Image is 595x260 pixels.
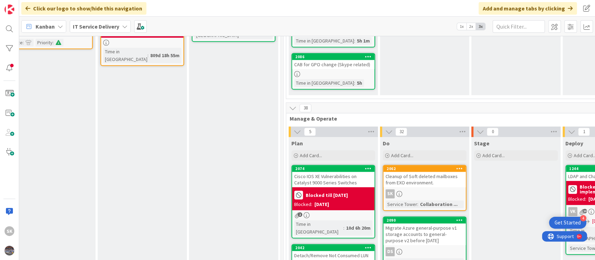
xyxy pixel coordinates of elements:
div: 2062 [383,166,466,172]
span: 38 [299,104,311,112]
div: 9+ [35,3,39,8]
span: 2x [466,23,476,30]
span: Add Card... [300,152,322,159]
span: Plan [291,140,303,147]
div: DS [383,247,466,256]
div: VK [568,207,577,216]
div: 2090Migrate Azure general-purpose v1 storage accounts to general-purpose v2 before [DATE] [383,217,466,245]
div: 2062Cleanup of Soft deleted mailboxes from EXO environment. [383,166,466,187]
div: 2086 [292,54,374,60]
div: Cisco IOS XE Vulnerabilities on Catalyst 9000 Series Switches [292,172,374,187]
span: Kanban [36,22,55,31]
div: Open Get Started checklist, remaining modules: 4 [549,217,586,229]
div: 809d 18h 55m [148,52,181,59]
div: Click our logo to show/hide this navigation [21,2,146,15]
div: SK [383,189,466,198]
div: 2074Cisco IOS XE Vulnerabilities on Catalyst 9000 Series Switches [292,166,374,187]
span: Deploy [565,140,583,147]
div: Time in [GEOGRAPHIC_DATA] [294,79,354,87]
img: Visit kanbanzone.com [5,5,14,14]
span: : [354,37,355,45]
span: : [417,200,418,208]
div: 2090 [383,217,466,223]
div: Service Tower [386,200,417,208]
div: 2042 [295,245,374,250]
div: [DATE] [314,201,329,208]
span: 3x [476,23,485,30]
span: 1x [457,23,466,30]
span: Support [15,1,32,9]
b: Blocked till [DATE] [306,193,348,198]
span: : [53,39,54,46]
div: 2062 [387,166,466,171]
div: CAB for GPO change (Skype related) [292,60,374,69]
div: Time in [GEOGRAPHIC_DATA] [294,220,343,236]
span: Add Card... [391,152,413,159]
div: 2074 [292,166,374,172]
span: 5 [304,128,316,136]
span: Stage [474,140,489,147]
div: Time in [GEOGRAPHIC_DATA] [294,37,354,45]
span: 0 [487,128,498,136]
div: Time in [GEOGRAPHIC_DATA] [103,48,147,63]
span: Add Card... [482,152,505,159]
span: 10 [582,209,587,213]
span: : [354,79,355,87]
img: avatar [5,246,14,255]
span: : [147,52,148,59]
div: 4 [580,215,586,221]
div: 10d 6h 20m [344,224,372,232]
span: 1 [578,128,590,136]
div: Migrate Azure general-purpose v1 storage accounts to general-purpose v2 before [DATE] [383,223,466,245]
span: : [23,39,24,46]
div: DS [386,247,395,256]
span: : [343,224,344,232]
div: 2086CAB for GPO change (Skype related) [292,54,374,69]
div: 2074 [295,166,374,171]
div: Collaboration ... [418,200,459,208]
span: 2 [298,212,302,217]
div: 5h 1m [355,37,372,45]
div: 2042 [292,245,374,251]
div: Cleanup of Soft deleted mailboxes from EXO environment. [383,172,466,187]
div: Blocked: [294,201,312,208]
input: Quick Filter... [493,20,545,33]
div: 5h [355,79,364,87]
div: Blocked: [568,196,586,203]
div: 2086 [295,54,374,59]
b: IT Service Delivery [73,23,119,30]
div: 2090 [387,218,466,223]
div: Add and manage tabs by clicking [479,2,577,15]
div: Get Started [555,219,581,226]
div: SK [5,226,14,236]
div: Priority [36,39,53,46]
div: SK [386,189,395,198]
span: 32 [395,128,407,136]
span: Do [383,140,390,147]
